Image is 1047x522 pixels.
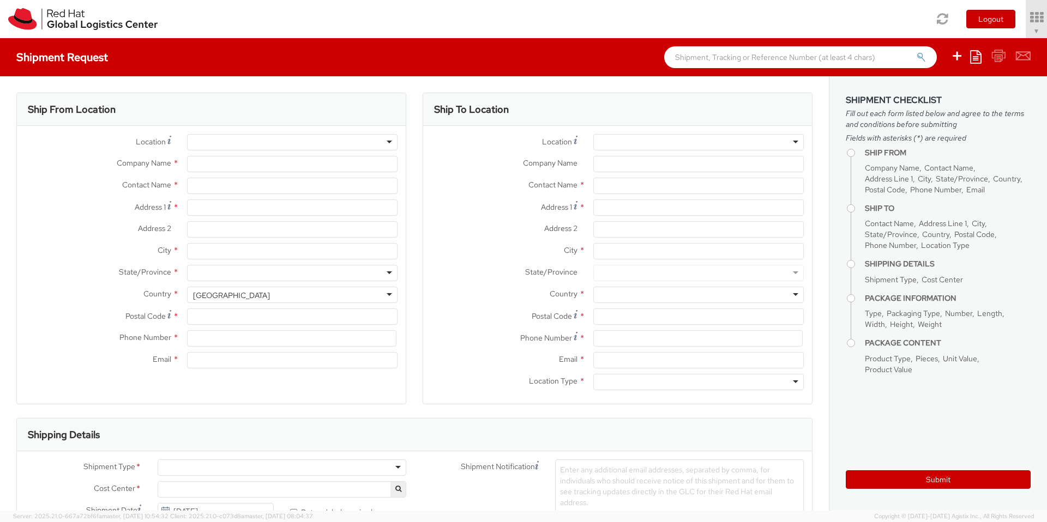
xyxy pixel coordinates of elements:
h4: Ship To [865,204,1031,213]
h4: Shipment Request [16,51,108,63]
h3: Shipping Details [28,429,100,440]
span: Phone Number [910,185,961,195]
span: Country [550,289,577,299]
span: Contact Name [924,163,973,173]
h4: Shipping Details [865,260,1031,268]
span: Address Line 1 [865,174,913,184]
span: Weight [918,319,942,329]
span: Shipment Notification [461,461,535,472]
span: Length [977,308,1002,318]
span: Contact Name [865,218,914,228]
span: State/Province [865,229,917,239]
span: Postal Code [532,311,572,321]
span: City [918,174,931,184]
span: Company Name [117,158,171,168]
input: Return label required [290,509,297,516]
span: Postal Code [865,185,905,195]
div: [GEOGRAPHIC_DATA] [193,290,270,301]
span: Country [922,229,949,239]
h3: Ship To Location [434,104,509,115]
label: Return label required [290,505,374,518]
span: Location Type [921,240,970,250]
span: Country [993,174,1020,184]
h4: Package Content [865,339,1031,347]
span: Address 2 [138,223,171,233]
span: Width [865,319,885,329]
span: Unit Value [943,354,977,363]
span: Email [966,185,985,195]
span: Cost Center [94,483,135,495]
span: Number [945,308,972,318]
span: Company Name [523,158,577,168]
span: Phone Number [119,332,171,342]
span: master, [DATE] 10:54:32 [102,512,169,520]
span: City [564,245,577,255]
span: ▼ [1033,27,1040,35]
span: Country [143,289,171,299]
span: Contact Name [528,180,577,190]
span: Phone Number [865,240,916,250]
span: Product Value [865,365,912,374]
span: Client: 2025.21.0-c073d8a [170,512,313,520]
span: Company Name [865,163,919,173]
span: master, [DATE] 08:04:37 [244,512,313,520]
span: Fields with asterisks (*) are required [846,132,1031,143]
span: Height [890,319,913,329]
input: Shipment, Tracking or Reference Number (at least 4 chars) [664,46,937,68]
span: Location Type [529,376,577,386]
span: Product Type [865,354,911,363]
span: Location [542,137,572,147]
span: Cost Center [922,275,963,284]
span: Address 1 [135,202,166,212]
img: rh-logistics-00dfa346123c4ec078e1.svg [8,8,158,30]
span: Packaging Type [887,308,940,318]
span: Postal Code [954,229,995,239]
span: Shipment Date [86,505,137,516]
span: Address Line 1 [919,218,967,228]
h4: Package Information [865,294,1031,302]
span: Email [559,354,577,364]
span: City [158,245,171,255]
span: Copyright © [DATE]-[DATE] Agistix Inc., All Rights Reserved [874,512,1034,521]
span: Type [865,308,882,318]
h3: Ship From Location [28,104,116,115]
span: Server: 2025.21.0-667a72bf6fa [13,512,169,520]
span: Shipment Type [83,461,135,474]
span: Email [153,354,171,364]
span: State/Province [525,267,577,277]
span: Phone Number [520,333,572,343]
span: Shipment Type [865,275,917,284]
span: Address 1 [541,202,572,212]
span: Enter any additional email addresses, separated by comma, for individuals who should receive noti... [560,465,794,507]
h4: Ship From [865,149,1031,157]
span: Location [136,137,166,147]
span: Pieces [916,354,938,363]
button: Submit [846,470,1031,489]
span: Postal Code [125,311,166,321]
h3: Shipment Checklist [846,95,1031,105]
span: State/Province [936,174,988,184]
button: Logout [966,10,1015,28]
span: Contact Name [122,180,171,190]
span: Fill out each form listed below and agree to the terms and conditions before submitting [846,108,1031,130]
span: City [972,218,985,228]
span: Address 2 [544,223,577,233]
span: State/Province [119,267,171,277]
